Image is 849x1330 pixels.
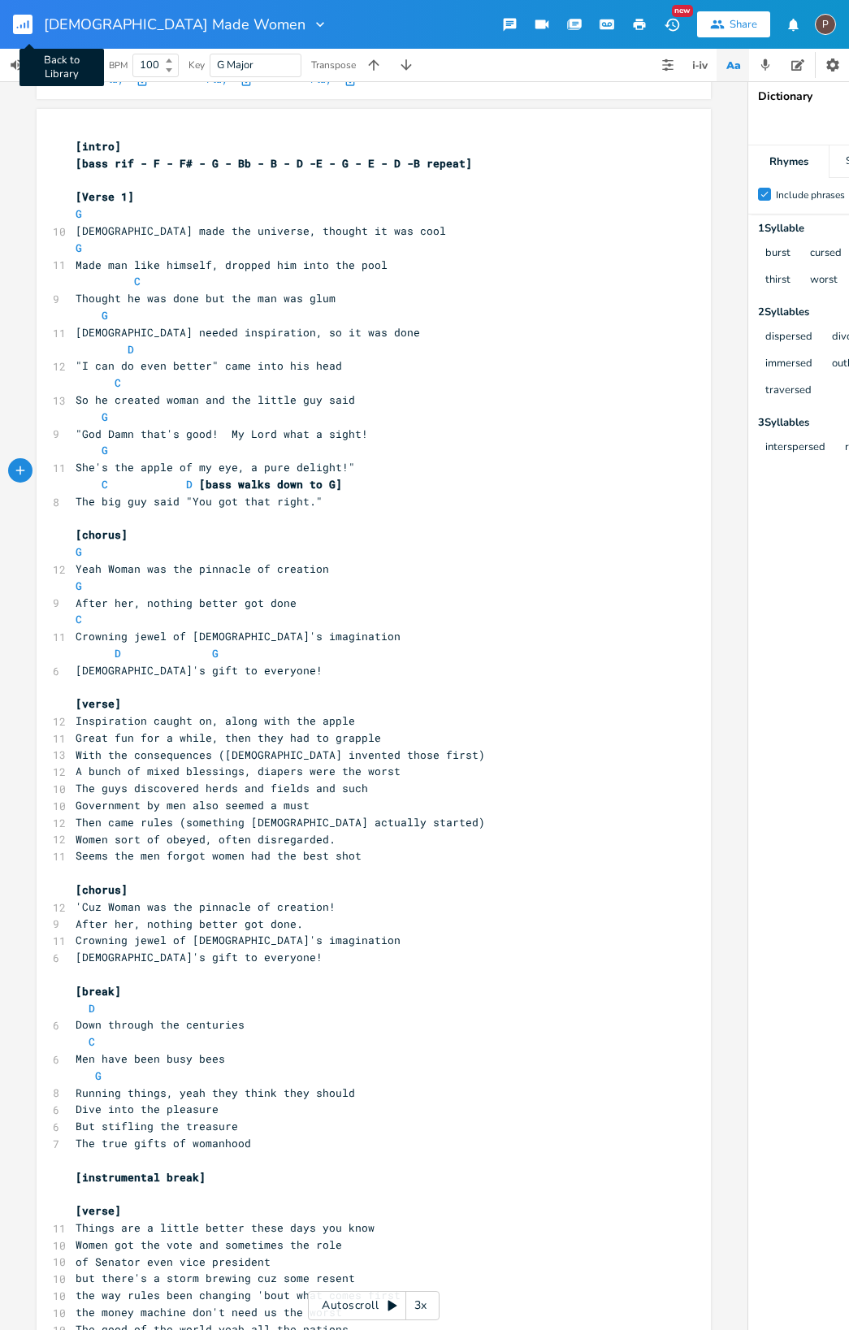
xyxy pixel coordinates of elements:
[76,781,368,795] span: The guys discovered herds and fields and such
[89,1034,95,1049] span: C
[102,409,108,424] span: G
[76,291,336,305] span: Thought he was done but the man was glum
[76,1237,342,1252] span: Women got the vote and sometimes the role
[76,848,362,863] span: Seems the men forgot women had the best shot
[76,764,401,778] span: A bunch of mixed blessings, diapers were the worst
[128,342,134,357] span: D
[810,274,838,288] button: worst
[217,58,253,72] span: G Major
[76,223,446,238] span: [DEMOGRAPHIC_DATA] made the universe, thought it was cool
[76,984,121,999] span: [break]
[76,392,355,407] span: So he created woman and the little guy said
[76,1220,375,1235] span: Things are a little better these days you know
[115,646,121,661] span: D
[76,258,388,272] span: Made man like himself, dropped him into the pool
[76,696,121,711] span: [verse]
[109,61,128,70] div: BPM
[76,1271,355,1285] span: but there's a storm brewing cuz some resent
[199,477,342,492] span: [bass walks down to G]
[76,1017,245,1032] span: Down through the centuries
[134,274,141,288] span: C
[76,596,297,610] span: After her, nothing better got done
[776,190,845,200] div: Include phrases
[76,612,82,626] span: C
[76,206,82,221] span: G
[212,646,219,661] span: G
[76,950,323,964] span: [DEMOGRAPHIC_DATA]'s gift to everyone!
[76,1305,342,1319] span: the money machine don't need us the worst
[76,240,82,255] span: G
[815,14,836,35] div: Paul H
[76,747,485,762] span: With the consequences ([DEMOGRAPHIC_DATA] invented those first)
[76,189,134,204] span: [Verse 1]
[76,561,329,576] span: Yeah Woman was the pinnacle of creation
[102,443,108,457] span: G
[186,477,193,492] span: D
[76,544,82,559] span: G
[765,247,791,261] button: burst
[76,798,310,812] span: Government by men also seemed a must
[672,5,693,17] div: New
[76,629,401,643] span: Crowning jewel of [DEMOGRAPHIC_DATA]'s imagination
[76,815,485,830] span: Then came rules (something [DEMOGRAPHIC_DATA] actually started)
[76,1136,251,1150] span: The true gifts of womanhood
[76,460,355,474] span: She's the apple of my eye, a pure delight!"
[102,477,108,492] span: C
[44,17,305,32] span: [DEMOGRAPHIC_DATA] Made Women
[76,882,128,897] span: [chorus]
[730,17,757,32] div: Share
[656,10,688,39] button: New
[76,730,381,745] span: Great fun for a while, then they had to grapple
[13,5,45,44] button: Back to Library
[76,358,342,373] span: "I can do even better" came into his head
[406,1291,435,1320] div: 3x
[76,832,336,847] span: Women sort of obeyed, often disregarded.
[76,1085,355,1100] span: Running things, yeah they think they should
[102,308,108,323] span: G
[76,933,401,947] span: Crowning jewel of [DEMOGRAPHIC_DATA]'s imagination
[76,1203,121,1218] span: [verse]
[115,375,121,390] span: C
[76,1170,206,1185] span: [instrumental break]
[765,331,812,344] button: dispersed
[188,60,205,70] div: Key
[76,156,472,171] span: [bass rif - F - F# - G - Bb - B - D -E - G - E - D -B repeat]
[76,899,336,914] span: 'Cuz Woman was the pinnacle of creation!
[76,1288,401,1302] span: the way rules been changing 'bout what comes first
[765,441,825,455] button: interspersed
[95,1068,102,1083] span: G
[748,145,829,178] div: Rhymes
[76,713,355,728] span: Inspiration caught on, along with the apple
[76,325,420,340] span: [DEMOGRAPHIC_DATA] needed inspiration, so it was done
[76,527,128,542] span: [chorus]
[765,357,812,371] button: immersed
[76,427,368,441] span: "God Damn that's good! My Lord what a sight!
[76,916,303,931] span: After her, nothing better got done.
[815,6,836,43] button: P
[76,139,121,154] span: [intro]
[76,578,82,593] span: G
[765,384,812,398] button: traversed
[76,494,323,509] span: The big guy said "You got that right."
[76,1254,271,1269] span: of Senator even vice president
[810,247,842,261] button: cursed
[765,274,791,288] button: thirst
[76,1102,219,1116] span: Dive into the pleasure
[308,1291,440,1320] div: Autoscroll
[76,1051,225,1066] span: Men have been busy bees
[76,1119,238,1133] span: But stifling the treasure
[89,1001,95,1016] span: D
[697,11,770,37] button: Share
[311,60,356,70] div: Transpose
[76,663,323,678] span: [DEMOGRAPHIC_DATA]'s gift to everyone!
